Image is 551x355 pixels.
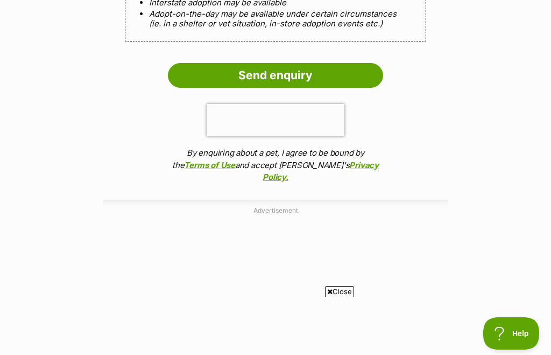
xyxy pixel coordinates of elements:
[15,219,536,354] iframe: Advertisement
[149,9,402,28] li: Adopt-on-the-day may be available under certain circumstances (ie. in a shelter or vet situation,...
[263,160,379,183] a: Privacy Policy.
[184,160,235,170] a: Terms of Use
[80,301,471,350] iframe: Advertisement
[325,286,354,297] span: Close
[483,317,540,350] iframe: Help Scout Beacon - Open
[168,63,383,88] input: Send enquiry
[207,104,344,136] iframe: reCAPTCHA
[168,147,383,184] p: By enquiring about a pet, I agree to be bound by the and accept [PERSON_NAME]'s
